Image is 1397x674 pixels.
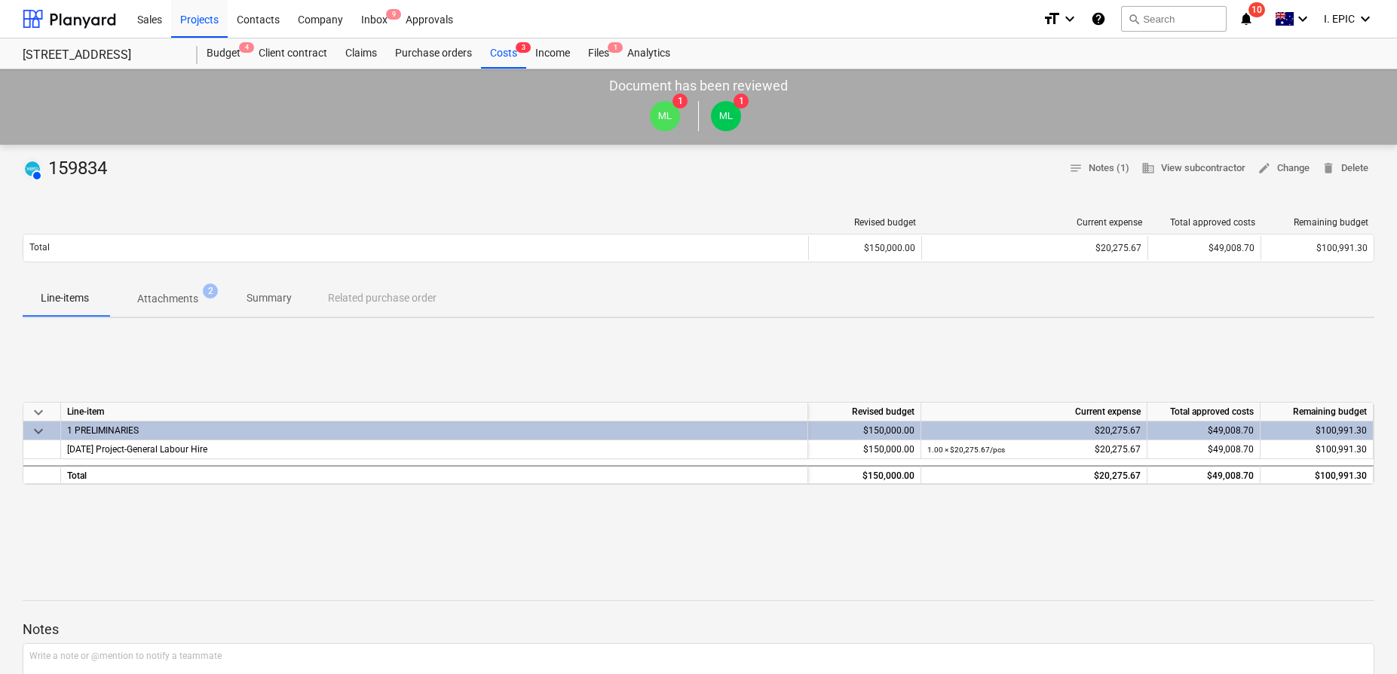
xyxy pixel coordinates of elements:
div: Budget [198,38,250,69]
div: Revised budget [808,403,921,421]
div: Files [579,38,618,69]
span: 3-01-34 Project-General Labour Hire [67,444,207,455]
div: $150,000.00 [808,440,921,459]
div: Current expense [928,217,1142,228]
p: Attachments [137,291,198,307]
span: 10 [1248,2,1265,17]
span: ML [658,110,672,121]
span: edit [1258,161,1271,175]
div: Matt Lebon [711,101,741,131]
div: $20,275.67 [927,440,1141,459]
div: $150,000.00 [808,465,921,484]
div: $150,000.00 [808,236,921,260]
i: notifications [1239,10,1254,28]
p: Document has been reviewed [609,77,788,95]
span: Delete [1322,160,1368,177]
iframe: Chat Widget [1322,602,1397,674]
button: View subcontractor [1135,157,1251,180]
i: keyboard_arrow_down [1061,10,1079,28]
div: Matt Lebon [650,101,680,131]
p: Summary [247,290,292,306]
div: Total [61,465,808,484]
span: search [1128,13,1140,25]
p: Total [29,241,50,254]
span: 3 [516,42,531,53]
span: 4 [239,42,254,53]
button: Search [1121,6,1227,32]
span: Change [1258,160,1310,177]
span: $49,008.70 [1208,444,1254,455]
a: Budget4 [198,38,250,69]
div: Costs [481,38,526,69]
a: Analytics [618,38,679,69]
span: $100,991.30 [1316,243,1368,253]
img: xero.svg [25,161,40,176]
div: $49,008.70 [1147,421,1261,440]
a: Income [526,38,579,69]
span: keyboard_arrow_down [29,403,47,421]
div: $49,008.70 [1147,465,1261,484]
button: Notes (1) [1063,157,1135,180]
div: Total approved costs [1147,403,1261,421]
span: 1 [608,42,623,53]
div: $20,275.67 [927,467,1141,486]
span: $100,991.30 [1316,444,1367,455]
div: Remaining budget [1267,217,1368,228]
span: ML [719,110,734,121]
a: Costs3 [481,38,526,69]
p: Line-items [41,290,89,306]
div: $150,000.00 [808,421,921,440]
div: 159834 [23,157,113,181]
div: Total approved costs [1154,217,1255,228]
a: Claims [336,38,386,69]
a: Purchase orders [386,38,481,69]
div: Current expense [921,403,1147,421]
span: notes [1069,161,1083,175]
div: $100,991.30 [1261,421,1374,440]
span: 1 [672,93,688,109]
span: Notes (1) [1069,160,1129,177]
span: View subcontractor [1141,160,1245,177]
div: Line-item [61,403,808,421]
div: $20,275.67 [928,243,1141,253]
div: $100,991.30 [1261,465,1374,484]
p: Notes [23,620,1374,639]
span: 9 [386,9,401,20]
span: keyboard_arrow_down [29,422,47,440]
a: Files1 [579,38,618,69]
div: 1 PRELIMINARIES [67,421,801,440]
button: Delete [1316,157,1374,180]
small: 1.00 × $20,275.67 / pcs [927,446,1005,454]
i: keyboard_arrow_down [1294,10,1312,28]
div: $20,275.67 [927,421,1141,440]
div: Remaining budget [1261,403,1374,421]
div: $49,008.70 [1147,236,1261,260]
i: format_size [1043,10,1061,28]
a: Client contract [250,38,336,69]
span: 1 [734,93,749,109]
span: 2 [203,283,218,299]
div: Invoice has been synced with Xero and its status is currently AUTHORISED [23,157,42,181]
div: Revised budget [815,217,916,228]
span: I. EPIC [1324,13,1355,25]
i: Knowledge base [1091,10,1106,28]
button: Change [1251,157,1316,180]
i: keyboard_arrow_down [1356,10,1374,28]
span: delete [1322,161,1335,175]
span: business [1141,161,1155,175]
div: [STREET_ADDRESS] [23,47,179,63]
